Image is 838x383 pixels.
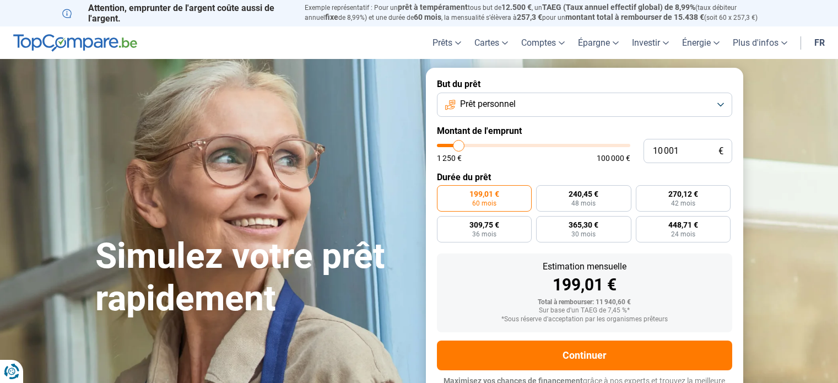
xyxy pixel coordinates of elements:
[437,126,732,136] label: Montant de l'emprunt
[398,3,468,12] span: prêt à tempérament
[625,26,675,59] a: Investir
[446,299,723,306] div: Total à rembourser: 11 940,60 €
[517,13,542,21] span: 257,3 €
[305,3,776,23] p: Exemple représentatif : Pour un tous but de , un (taux débiteur annuel de 8,99%) et une durée de ...
[437,154,462,162] span: 1 250 €
[675,26,726,59] a: Énergie
[671,200,695,207] span: 42 mois
[671,231,695,238] span: 24 mois
[437,172,732,182] label: Durée du prêt
[446,277,723,293] div: 199,01 €
[571,231,596,238] span: 30 mois
[414,13,441,21] span: 60 mois
[469,190,499,198] span: 199,01 €
[571,200,596,207] span: 48 mois
[472,200,496,207] span: 60 mois
[446,307,723,315] div: Sur base d'un TAEG de 7,45 %*
[62,3,291,24] p: Attention, emprunter de l'argent coûte aussi de l'argent.
[446,316,723,323] div: *Sous réserve d'acceptation par les organismes prêteurs
[718,147,723,156] span: €
[460,98,516,110] span: Prêt personnel
[501,3,532,12] span: 12.500 €
[437,79,732,89] label: But du prêt
[808,26,831,59] a: fr
[597,154,630,162] span: 100 000 €
[437,93,732,117] button: Prêt personnel
[668,190,698,198] span: 270,12 €
[437,341,732,370] button: Continuer
[565,13,704,21] span: montant total à rembourser de 15.438 €
[468,26,515,59] a: Cartes
[472,231,496,238] span: 36 mois
[726,26,794,59] a: Plus d'infos
[325,13,338,21] span: fixe
[426,26,468,59] a: Prêts
[95,235,413,320] h1: Simulez votre prêt rapidement
[569,221,598,229] span: 365,30 €
[569,190,598,198] span: 240,45 €
[515,26,571,59] a: Comptes
[469,221,499,229] span: 309,75 €
[542,3,695,12] span: TAEG (Taux annuel effectif global) de 8,99%
[571,26,625,59] a: Épargne
[446,262,723,271] div: Estimation mensuelle
[668,221,698,229] span: 448,71 €
[13,34,137,52] img: TopCompare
